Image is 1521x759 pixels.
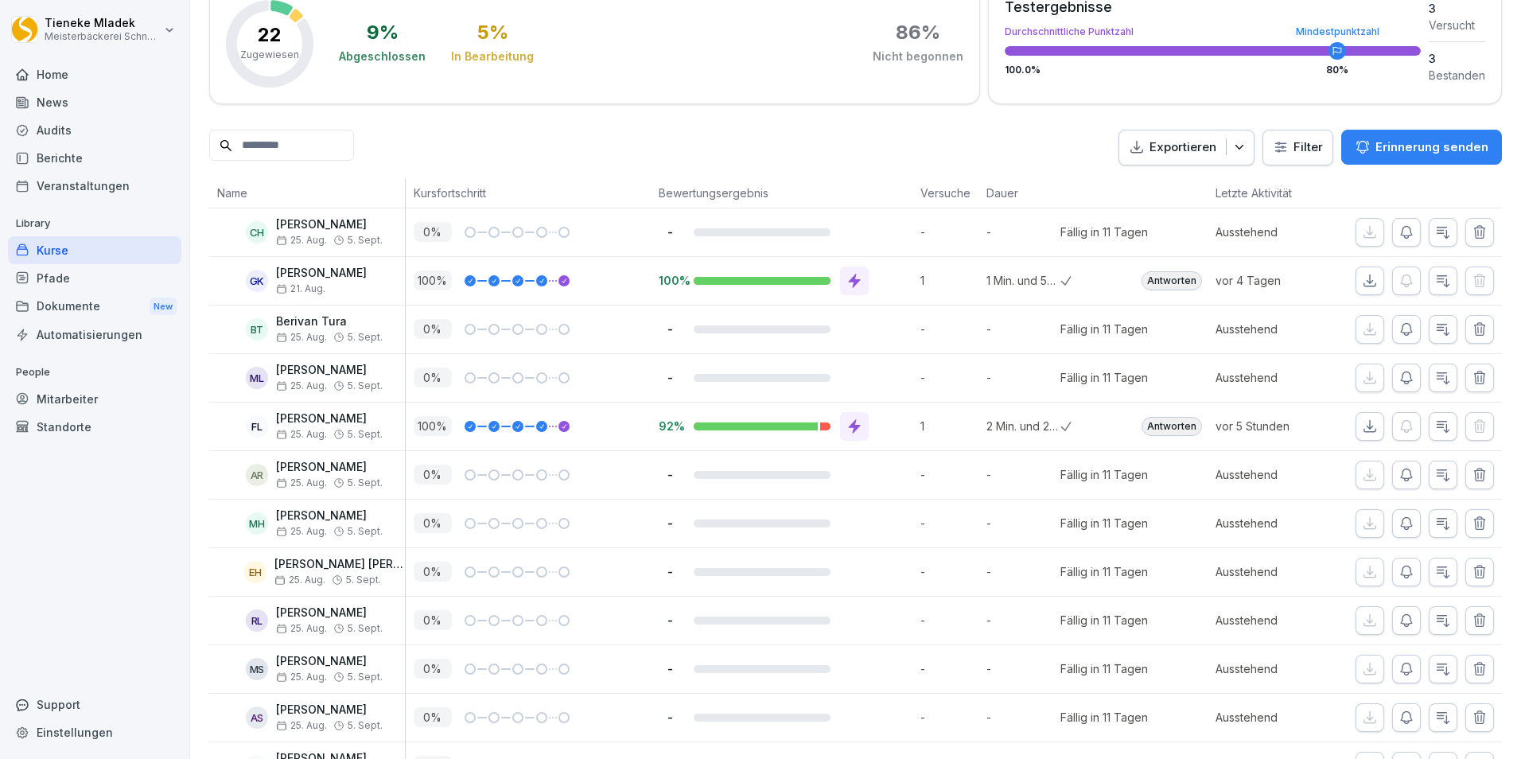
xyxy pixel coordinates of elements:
div: Fällig in 11 Tagen [1060,660,1148,677]
div: Mitarbeiter [8,385,181,413]
p: Ausstehend [1216,321,1330,337]
div: 3 [1429,50,1485,67]
p: - [986,612,1060,629]
p: Letzte Aktivität [1216,185,1322,201]
p: 0 % [414,659,452,679]
span: 5. Sept. [348,332,383,343]
p: 100% [659,273,681,288]
p: 0 % [414,610,452,630]
p: Kursfortschritt [414,185,644,201]
div: Bestanden [1429,67,1485,84]
div: 80 % [1326,65,1348,75]
p: Berivan Tura [276,315,383,329]
div: Pfade [8,264,181,292]
p: 0 % [414,513,452,533]
p: [PERSON_NAME] [276,655,383,668]
p: Zugewiesen [240,48,299,62]
div: 5 % [477,23,508,42]
span: 25. Aug. [276,380,327,391]
p: Ausstehend [1216,369,1330,386]
a: News [8,88,181,116]
div: FL [246,415,268,438]
p: 22 [258,25,282,45]
div: MH [246,512,268,535]
p: [PERSON_NAME] [276,412,383,426]
div: Audits [8,116,181,144]
p: - [986,563,1060,580]
div: Abgeschlossen [339,49,426,64]
div: 9 % [367,23,399,42]
p: Ausstehend [1216,660,1330,677]
div: MS [246,658,268,680]
p: 0 % [414,465,452,485]
div: Fällig in 11 Tagen [1060,321,1148,337]
p: 0 % [414,368,452,387]
div: Nicht begonnen [873,49,963,64]
p: 0 % [414,562,452,582]
div: Home [8,60,181,88]
span: 5. Sept. [348,429,383,440]
p: [PERSON_NAME] [276,606,383,620]
p: Bewertungsergebnis [659,185,904,201]
p: 0 % [414,222,452,242]
p: - [986,709,1060,726]
div: Kurse [8,236,181,264]
div: Fällig in 11 Tagen [1060,224,1148,240]
div: AS [246,706,268,729]
p: - [659,613,681,628]
button: Exportieren [1118,130,1255,165]
span: 25. Aug. [276,671,327,683]
div: In Bearbeitung [451,49,534,64]
p: - [986,321,1060,337]
p: Ausstehend [1216,224,1330,240]
p: [PERSON_NAME] [276,267,367,280]
p: Tieneke Mladek [45,17,161,30]
p: - [659,224,681,239]
span: 25. Aug. [276,235,327,246]
div: 86 % [896,23,940,42]
div: Fällig in 11 Tagen [1060,515,1148,531]
p: vor 4 Tagen [1216,272,1330,289]
span: 5. Sept. [346,574,381,586]
span: 25. Aug. [276,526,327,537]
p: Exportieren [1150,138,1216,157]
a: Automatisierungen [8,321,181,348]
p: [PERSON_NAME] [276,509,383,523]
span: 25. Aug. [276,332,327,343]
div: Antworten [1142,417,1202,436]
p: 2 Min. und 26 Sek. [986,418,1060,434]
p: - [920,466,978,483]
span: 25. Aug. [274,574,325,586]
div: Filter [1273,139,1323,155]
div: Antworten [1142,271,1202,290]
p: Meisterbäckerei Schneckenburger [45,31,161,42]
div: New [150,298,177,316]
p: 1 Min. und 59 Sek. [986,272,1060,289]
div: Fällig in 11 Tagen [1060,369,1148,386]
div: Fällig in 11 Tagen [1060,563,1148,580]
div: Veranstaltungen [8,172,181,200]
p: [PERSON_NAME] [276,703,383,717]
span: 5. Sept. [348,380,383,391]
p: - [920,369,978,386]
p: - [920,660,978,677]
div: 100.0 % [1005,65,1421,75]
div: Mindestpunktzahl [1296,27,1379,37]
p: - [920,515,978,531]
a: Standorte [8,413,181,441]
p: - [986,224,1060,240]
div: ML [246,367,268,389]
div: AR [246,464,268,486]
div: Berichte [8,144,181,172]
p: [PERSON_NAME] [276,461,383,474]
p: 100 % [414,416,452,436]
p: Library [8,211,181,236]
p: - [920,709,978,726]
p: Ausstehend [1216,515,1330,531]
p: Ausstehend [1216,612,1330,629]
span: 21. Aug. [276,283,325,294]
p: - [920,321,978,337]
p: - [659,710,681,725]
